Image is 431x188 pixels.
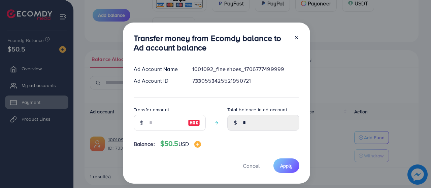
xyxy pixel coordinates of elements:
[128,65,187,73] div: Ad Account Name
[160,140,201,148] h4: $50.5
[188,119,200,127] img: image
[227,106,287,113] label: Total balance in ad account
[134,140,155,148] span: Balance:
[194,141,201,148] img: image
[280,162,293,169] span: Apply
[134,33,289,53] h3: Transfer money from Ecomdy balance to Ad account balance
[187,65,304,73] div: 1001092_fine shoes_1706777499999
[234,158,268,173] button: Cancel
[128,77,187,85] div: Ad Account ID
[273,158,299,173] button: Apply
[243,162,260,170] span: Cancel
[178,140,189,148] span: USD
[187,77,304,85] div: 7330553425521950721
[134,106,169,113] label: Transfer amount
